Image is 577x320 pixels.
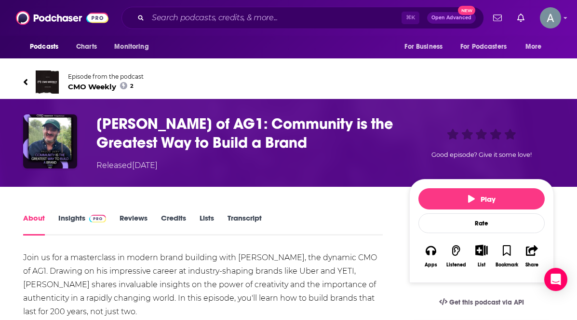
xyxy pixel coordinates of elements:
[36,70,59,94] img: CMO Weekly
[458,6,475,15] span: New
[519,38,554,56] button: open menu
[96,160,158,171] div: Released [DATE]
[76,40,97,54] span: Charts
[418,213,545,233] div: Rate
[489,10,506,26] a: Show notifications dropdown
[148,10,402,26] input: Search podcasts, credits, & more...
[161,213,186,236] a: Credits
[471,245,491,255] button: Show More Button
[402,12,419,24] span: ⌘ K
[494,238,519,274] button: Bookmark
[89,215,106,223] img: Podchaser Pro
[469,238,494,274] div: Show More ButtonList
[525,262,538,268] div: Share
[23,38,71,56] button: open menu
[96,114,394,152] h1: Paulie Dery of AG1: Community is the Greatest Way to Build a Brand
[68,73,144,80] span: Episode from the podcast
[540,7,561,28] img: User Profile
[16,9,108,27] img: Podchaser - Follow, Share and Rate Podcasts
[68,82,144,91] span: CMO Weekly
[228,213,262,236] a: Transcript
[425,262,437,268] div: Apps
[23,213,45,236] a: About
[70,38,103,56] a: Charts
[130,84,134,88] span: 2
[418,188,545,209] button: Play
[121,7,484,29] div: Search podcasts, credits, & more...
[23,70,289,94] a: CMO WeeklyEpisode from the podcastCMO Weekly2
[540,7,561,28] button: Show profile menu
[200,213,214,236] a: Lists
[58,213,106,236] a: InsightsPodchaser Pro
[30,40,58,54] span: Podcasts
[525,40,542,54] span: More
[520,238,545,274] button: Share
[431,15,471,20] span: Open Advanced
[114,40,148,54] span: Monitoring
[496,262,518,268] div: Bookmark
[478,262,485,268] div: List
[540,7,561,28] span: Logged in as aseymour
[107,38,161,56] button: open menu
[427,12,476,24] button: Open AdvancedNew
[460,40,507,54] span: For Podcasters
[418,238,443,274] button: Apps
[449,298,524,306] span: Get this podcast via API
[513,10,528,26] a: Show notifications dropdown
[404,40,443,54] span: For Business
[468,195,496,204] span: Play
[431,151,532,158] span: Good episode? Give it some love!
[446,262,466,268] div: Listened
[431,291,532,314] a: Get this podcast via API
[398,38,455,56] button: open menu
[544,268,567,291] div: Open Intercom Messenger
[23,114,77,168] img: Paulie Dery of AG1: Community is the Greatest Way to Build a Brand
[120,213,148,236] a: Reviews
[443,238,469,274] button: Listened
[454,38,521,56] button: open menu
